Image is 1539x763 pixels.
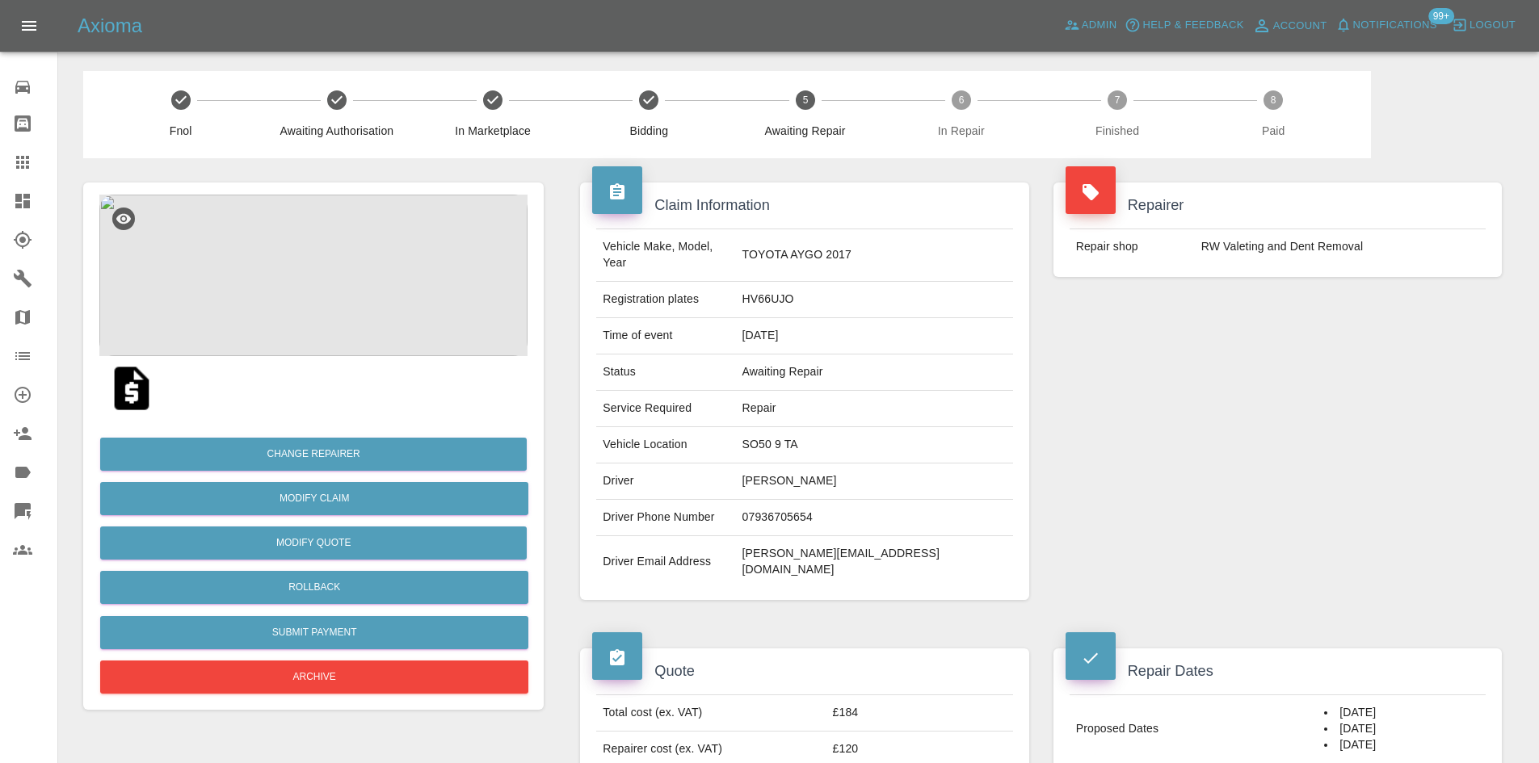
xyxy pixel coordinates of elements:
h4: Repair Dates [1066,660,1490,682]
span: Fnol [109,123,252,139]
span: Bidding [578,123,721,139]
td: Time of event [596,318,735,354]
td: [PERSON_NAME] [736,463,1013,500]
td: 07936705654 [736,500,1013,536]
h5: Axioma [78,13,142,39]
button: Rollback [100,571,528,604]
li: [DATE] [1324,705,1479,721]
td: Driver [596,463,735,500]
span: 99+ [1428,8,1454,24]
text: 6 [958,94,964,106]
td: Status [596,354,735,391]
a: Modify Claim [100,482,528,515]
img: ed3f4946-4b2f-4db0-9cfa-0adfd445536f [99,195,528,356]
td: HV66UJO [736,282,1013,318]
button: Help & Feedback [1121,13,1247,38]
text: 7 [1115,94,1121,106]
td: TOYOTA AYGO 2017 [736,229,1013,282]
td: Driver Email Address [596,536,735,588]
button: Change Repairer [100,438,527,471]
button: Archive [100,660,528,694]
h4: Quote [592,660,1016,682]
td: Service Required [596,391,735,427]
span: Awaiting Repair [734,123,877,139]
span: In Repair [889,123,1032,139]
td: RW Valeting and Dent Removal [1195,229,1486,265]
span: Notifications [1353,16,1437,35]
td: Vehicle Location [596,427,735,463]
td: Repair [736,391,1013,427]
td: Total cost (ex. VAT) [596,695,826,732]
button: Logout [1448,13,1520,38]
span: Awaiting Authorisation [265,123,408,139]
button: Open drawer [10,6,48,45]
td: £184 [826,695,1013,732]
td: [DATE] [736,318,1013,354]
text: 5 [802,94,808,106]
td: Vehicle Make, Model, Year [596,229,735,282]
img: qt_1RxOu9A4aDea5wMjfVx9MB5K [106,363,158,414]
span: Account [1273,17,1327,36]
td: Awaiting Repair [736,354,1013,391]
td: Registration plates [596,282,735,318]
td: Repair shop [1070,229,1195,265]
li: [DATE] [1324,721,1479,737]
span: Help & Feedback [1142,16,1243,35]
td: SO50 9 TA [736,427,1013,463]
h4: Repairer [1066,195,1490,216]
td: Proposed Dates [1070,695,1318,763]
li: [DATE] [1324,737,1479,753]
span: Logout [1470,16,1516,35]
button: Notifications [1331,13,1441,38]
a: Admin [1060,13,1121,38]
td: Driver Phone Number [596,500,735,536]
button: Submit Payment [100,616,528,649]
span: Admin [1082,16,1117,35]
h4: Claim Information [592,195,1016,216]
text: 8 [1271,94,1276,106]
span: Paid [1202,123,1345,139]
span: Finished [1045,123,1188,139]
span: In Marketplace [421,123,564,139]
button: Modify Quote [100,526,527,560]
td: [PERSON_NAME][EMAIL_ADDRESS][DOMAIN_NAME] [736,536,1013,588]
a: Account [1248,13,1331,39]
